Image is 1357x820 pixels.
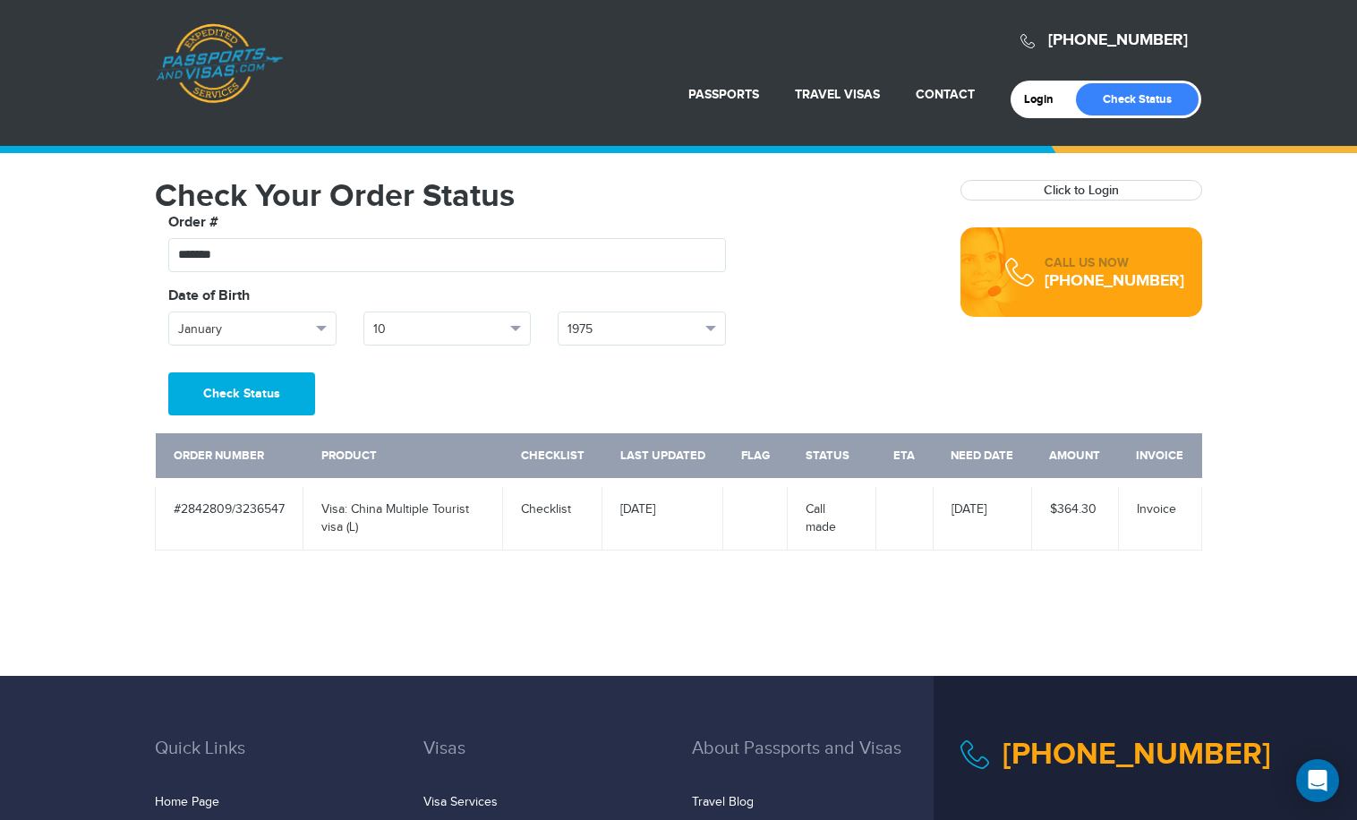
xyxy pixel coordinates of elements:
[1003,736,1271,773] a: [PHONE_NUMBER]
[303,483,503,551] td: Visa: China Multiple Tourist visa (L)
[602,483,723,551] td: [DATE]
[363,312,532,346] button: 10
[795,87,880,102] a: Travel Visas
[788,483,876,551] td: Call made
[933,483,1031,551] td: [DATE]
[168,286,250,307] label: Date of Birth
[1024,92,1066,107] a: Login
[423,795,498,809] a: Visa Services
[688,87,759,102] a: Passports
[933,433,1031,483] th: Need Date
[373,320,506,338] span: 10
[303,433,503,483] th: Product
[503,433,602,483] th: Checklist
[1076,83,1199,115] a: Check Status
[602,433,723,483] th: Last Updated
[1296,759,1339,802] div: Open Intercom Messenger
[156,433,303,483] th: Order Number
[788,433,876,483] th: Status
[692,739,934,785] h3: About Passports and Visas
[168,212,218,234] label: Order #
[156,23,283,104] a: Passports & [DOMAIN_NAME]
[692,795,754,809] a: Travel Blog
[155,795,219,809] a: Home Page
[723,433,788,483] th: Flag
[155,180,934,212] h1: Check Your Order Status
[1045,254,1184,272] div: CALL US NOW
[568,320,700,338] span: 1975
[1044,183,1119,198] a: Click to Login
[1031,483,1118,551] td: $364.30
[423,739,665,785] h3: Visas
[875,433,933,483] th: ETA
[1118,433,1201,483] th: Invoice
[1048,30,1188,50] a: [PHONE_NUMBER]
[168,372,315,415] button: Check Status
[521,502,571,517] a: Checklist
[1031,433,1118,483] th: Amount
[1137,502,1176,517] a: Invoice
[178,320,311,338] span: January
[558,312,726,346] button: 1975
[156,483,303,551] td: #2842809/3236547
[168,312,337,346] button: January
[155,739,397,785] h3: Quick Links
[1045,272,1184,290] div: [PHONE_NUMBER]
[916,87,975,102] a: Contact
